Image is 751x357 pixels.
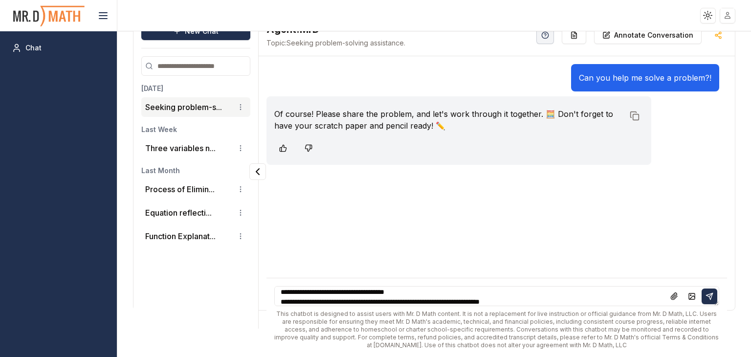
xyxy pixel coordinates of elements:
p: Annotate Conversation [614,30,693,40]
button: Collapse panel [249,163,266,180]
button: New Chat [141,22,250,40]
button: Help Videos [536,26,554,44]
span: Chat [25,43,42,53]
h3: Last Week [141,125,250,134]
img: PromptOwl [12,3,86,29]
img: placeholder-user.jpg [721,8,735,22]
button: Conversation options [235,230,246,242]
div: This chatbot is designed to assist users with Mr. D Math content. It is not a replacement for liv... [274,310,719,349]
h3: Last Month [141,166,250,176]
button: Seeking problem-s... [145,101,222,113]
a: Chat [8,39,109,57]
button: Three variables n... [145,142,216,154]
p: Can you help me solve a problem?! [579,72,711,84]
button: Re-Fill Questions [562,26,586,44]
span: Seeking problem-solving assistance. [266,38,405,48]
button: Conversation options [235,207,246,219]
button: Process of Elimin... [145,183,215,195]
button: Function Explanat... [145,230,216,242]
h3: [DATE] [141,84,250,93]
button: Conversation options [235,183,246,195]
p: Of course! Please share the problem, and let's work through it together. 🧮 Don't forget to have y... [274,108,624,132]
button: Equation reflecti... [145,207,212,219]
button: Conversation options [235,101,246,113]
button: Annotate Conversation [594,26,702,44]
button: Conversation options [235,142,246,154]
